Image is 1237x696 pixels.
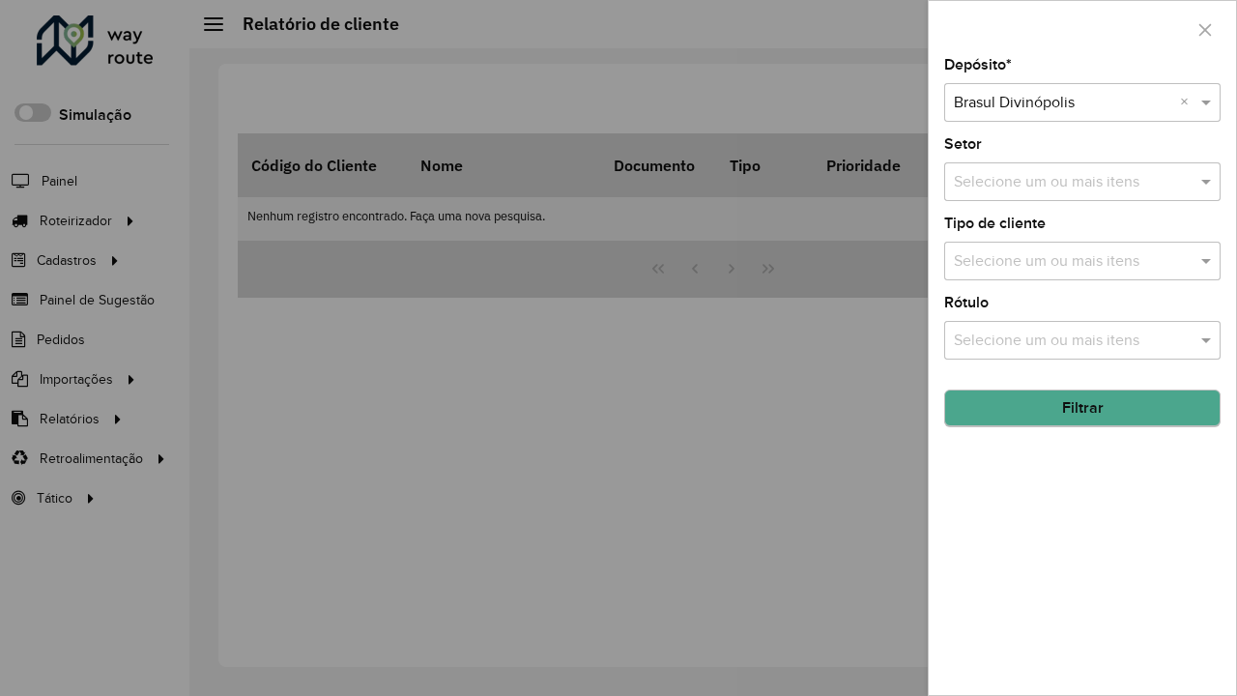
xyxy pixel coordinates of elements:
span: Clear all [1180,91,1196,114]
label: Setor [944,132,982,156]
label: Tipo de cliente [944,212,1046,235]
button: Filtrar [944,390,1221,426]
label: Rótulo [944,291,989,314]
label: Depósito [944,53,1012,76]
